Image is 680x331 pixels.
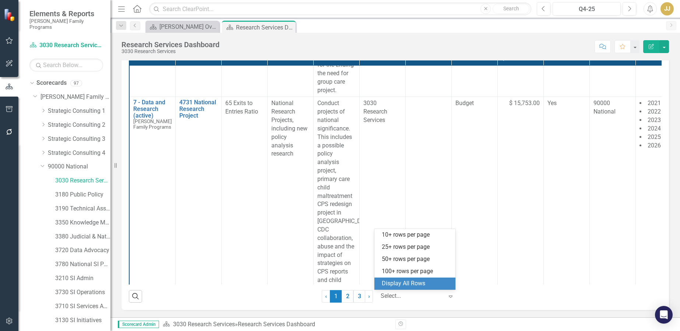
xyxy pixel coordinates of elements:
[382,255,451,264] div: 50+ rows per page
[147,22,217,31] a: [PERSON_NAME] Overview
[179,99,218,119] a: 4731 National Research Project
[40,93,110,101] a: [PERSON_NAME] Family Programs
[29,9,103,18] span: Elements & Reports
[133,118,172,130] span: [PERSON_NAME] Family Programs
[342,290,353,303] a: 2
[271,100,307,157] span: National Research Projects, including new policy analysis research
[55,177,110,185] a: 3030 Research Services
[55,191,110,199] a: 3180 Public Policy
[121,49,219,54] div: 3030 Research Services
[133,99,172,119] a: 7 - Data and Research (active)
[121,41,219,49] div: Research Services Dashboard
[382,231,451,239] div: 10+ rows per page
[225,100,258,115] span: 65 Exits to Entries Ratio
[325,293,327,300] span: ‹
[503,6,519,11] span: Search
[29,18,103,30] small: [PERSON_NAME] Family Programs
[55,233,110,241] a: 3380 Judicial & National Engage
[455,99,494,108] span: Budget
[163,320,390,329] div: »
[648,116,661,123] span: 2023
[36,79,67,87] a: Scorecards
[236,23,294,32] div: Research Services Dashboard
[159,22,217,31] div: [PERSON_NAME] Overview
[382,243,451,251] div: 25+ rows per page
[149,3,531,15] input: Search ClearPoint...
[660,2,674,15] button: JJ
[368,293,370,300] span: ›
[29,59,103,72] input: Search Below...
[48,163,110,171] a: 90000 National
[4,8,17,21] img: ClearPoint Strategy
[55,316,110,325] a: 3130 SI Initiatives
[55,274,110,283] a: 3210 SI Admin
[70,80,82,86] div: 97
[238,321,315,328] div: Research Services Dashboard
[648,100,661,107] span: 2021
[55,260,110,269] a: 3780 National SI Partnerships
[55,302,110,311] a: 3710 SI Services Admin
[555,5,618,14] div: Q4-25
[353,290,365,303] a: 3
[547,100,557,107] span: Yes
[648,125,661,132] span: 2024
[648,108,661,115] span: 2022
[648,133,661,140] span: 2025
[48,135,110,143] a: Strategic Consulting 3
[118,321,159,328] span: Scorecard Admin
[330,290,342,303] span: 1
[48,121,110,129] a: Strategic Consulting 2
[55,205,110,213] a: 3190 Technical Assistance Unit
[382,279,451,288] div: Display All Rows
[48,149,110,157] a: Strategic Consulting 4
[493,4,529,14] button: Search
[553,2,621,15] button: Q4-25
[593,100,616,115] span: 90000 National
[382,267,451,276] div: 100+ rows per page
[655,306,673,324] div: Open Intercom Messenger
[29,41,103,50] a: 3030 Research Services
[55,219,110,227] a: 3350 Knowledge Management
[648,142,661,149] span: 2026
[363,100,387,123] span: 3030 Research Services
[509,99,540,108] span: $ 15,753.00
[55,246,110,255] a: 3720 Data Advocacy
[55,288,110,297] a: 3730 SI Operations
[48,107,110,115] a: Strategic Consulting 1
[173,321,235,328] a: 3030 Research Services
